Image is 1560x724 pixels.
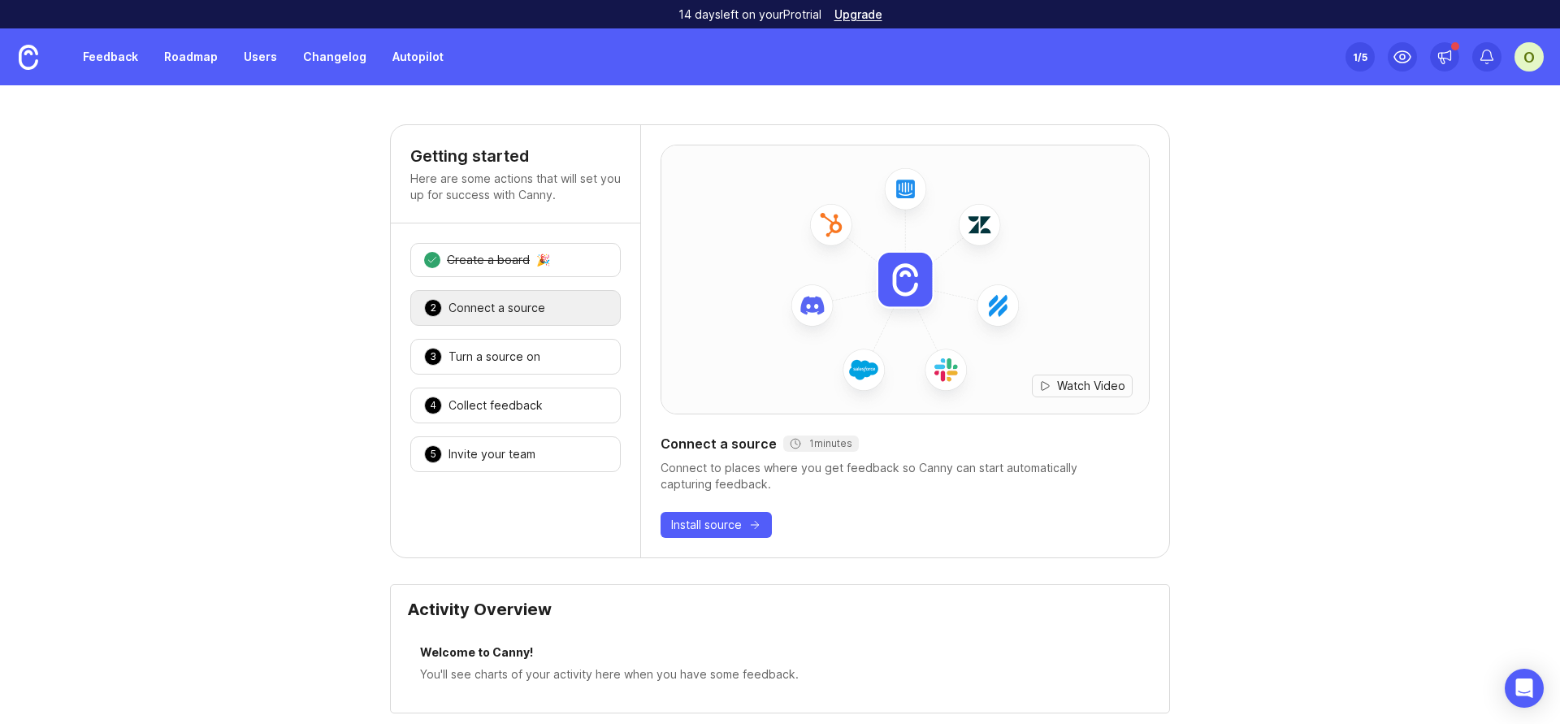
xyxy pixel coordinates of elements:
div: 1 /5 [1353,46,1367,68]
div: Connect to places where you get feedback so Canny can start automatically capturing feedback. [661,460,1150,492]
a: Roadmap [154,42,227,72]
div: Connect a source [448,300,545,316]
div: Invite your team [448,446,535,462]
div: Connect a source [661,434,1150,453]
img: installed-source-hero-8cc2ac6e746a3ed68ab1d0118ebd9805.png [661,133,1149,426]
span: Install source [671,517,742,533]
div: Open Intercom Messenger [1505,669,1544,708]
h4: Getting started [410,145,621,167]
button: Watch Video [1032,375,1133,397]
button: O [1514,42,1544,72]
div: 3 [424,348,442,366]
div: Activity Overview [407,601,1153,631]
a: Feedback [73,42,148,72]
img: Canny Home [19,45,38,70]
span: Watch Video [1057,378,1125,394]
p: 14 days left on your Pro trial [678,7,821,23]
div: 5 [424,445,442,463]
button: Install source [661,512,772,538]
a: Users [234,42,287,72]
a: Autopilot [383,42,453,72]
div: Turn a source on [448,349,540,365]
a: Upgrade [834,9,882,20]
div: 4 [424,397,442,414]
button: 1/5 [1345,42,1375,72]
div: Create a board [447,252,530,268]
a: Changelog [293,42,376,72]
div: 1 minutes [790,437,852,450]
div: 🎉 [536,254,550,266]
p: Here are some actions that will set you up for success with Canny. [410,171,621,203]
div: Collect feedback [448,397,543,414]
div: Welcome to Canny! [420,644,1140,665]
div: You'll see charts of your activity here when you have some feedback. [420,665,1140,683]
div: 2 [424,299,442,317]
